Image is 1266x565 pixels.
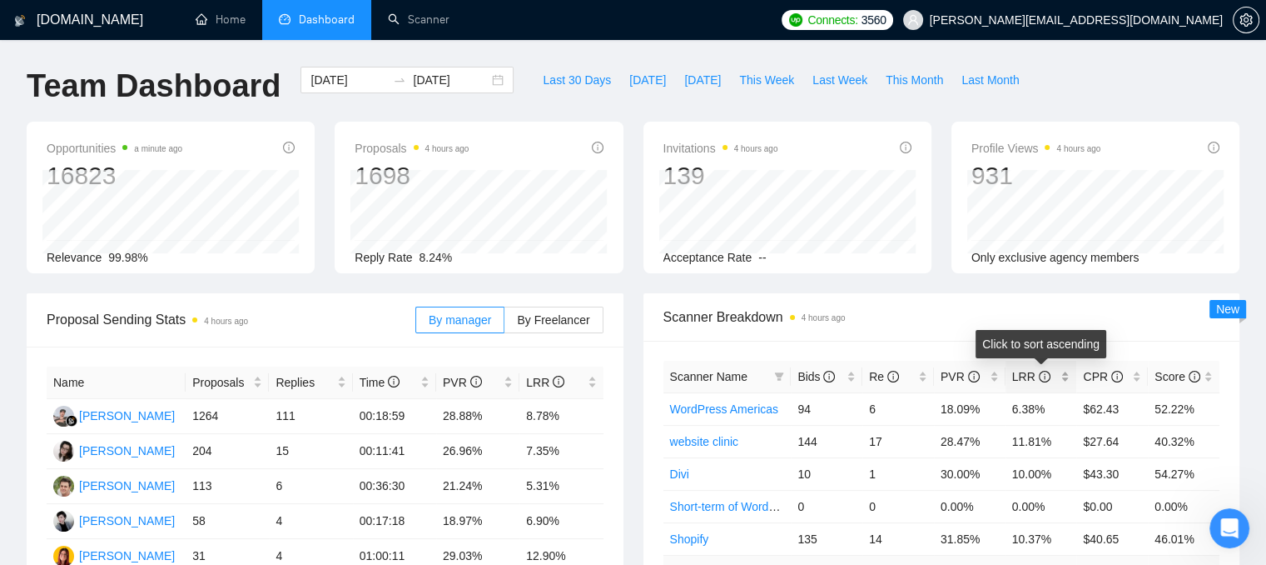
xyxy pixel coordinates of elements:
span: Messages [134,453,198,465]
span: info-circle [887,371,899,382]
div: • [DATE] [98,137,145,154]
span: Proposals [355,138,469,158]
span: info-circle [1208,142,1219,153]
td: 94 [791,392,862,425]
td: $0.00 [1076,490,1148,522]
span: By Freelancer [517,313,589,327]
span: info-circle [900,142,911,153]
td: 21.24% [436,469,519,504]
div: Close [292,7,322,37]
span: swap-right [393,73,406,87]
span: filter [774,372,784,382]
span: Score [1154,370,1199,383]
td: 0.00% [1148,490,1219,522]
span: Last 30 Days [543,71,611,89]
a: PK[PERSON_NAME] [53,443,175,457]
span: Dashboard [299,12,355,27]
span: PVR [443,376,482,389]
button: This Week [730,67,803,93]
a: RF[PERSON_NAME] [53,408,175,422]
th: Replies [269,367,352,399]
span: Bids [797,370,835,383]
div: Mariia [59,260,95,277]
span: info-circle [470,376,482,387]
td: 144 [791,425,862,457]
span: Last Week [812,71,867,89]
td: 31.85% [934,522,1005,555]
td: 113 [186,469,269,504]
span: CPR [1083,370,1122,383]
span: Scanner Name [670,370,747,383]
a: OK[PERSON_NAME] [53,513,175,527]
td: 111 [269,399,352,434]
input: End date [413,71,489,89]
td: 4 [269,504,352,539]
h1: Messages [123,7,213,36]
td: 135 [791,522,862,555]
td: 8.78% [519,399,603,434]
time: 4 hours ago [204,317,248,326]
input: Start date [310,71,386,89]
button: setting [1233,7,1259,33]
span: Connects: [807,11,857,29]
td: 5.31% [519,469,603,504]
td: 11.81% [1005,425,1077,457]
span: Time [360,376,400,389]
div: 1698 [355,160,469,192]
div: AI Assistant from GigRadar 📡 [59,383,234,401]
button: Last Week [803,67,876,93]
span: 99.98% [108,251,147,264]
td: 18.97% [436,504,519,539]
span: info-circle [388,376,400,387]
a: setting [1233,13,1259,27]
td: 46.01% [1148,522,1219,555]
td: 18.09% [934,392,1005,425]
span: Proposals [192,373,250,392]
span: Proposal Sending Stats [47,309,415,330]
img: upwork-logo.png [789,13,802,27]
a: AK[PERSON_NAME] [53,548,175,562]
button: Help [222,412,333,478]
a: WordPress Americas [670,402,778,416]
span: info-circle [553,376,564,387]
span: info-circle [283,142,295,153]
time: 4 hours ago [425,144,469,153]
th: Name [47,367,186,399]
div: • [DATE] [98,260,145,277]
div: [PERSON_NAME] [79,442,175,460]
span: This Month [886,71,943,89]
span: 8.24% [420,251,453,264]
td: 17 [862,425,934,457]
span: Reply Rate [355,251,412,264]
span: LRR [526,376,564,389]
div: • [DATE] [98,322,145,339]
span: Replies [276,373,333,392]
td: 28.88% [436,399,519,434]
button: Last Month [952,67,1028,93]
span: Home [38,453,72,465]
div: • [DATE] [237,198,284,216]
span: Opportunities [47,138,182,158]
td: 1 [862,457,934,490]
img: gigradar-bm.png [66,415,77,427]
td: 28.47% [934,425,1005,457]
td: 15 [269,434,352,469]
span: By manager [429,313,491,327]
img: Profile image for Mariia [19,243,52,277]
div: 139 [663,160,778,192]
button: Send us a message [77,331,256,364]
div: AI Assistant from GigRadar 📡 [59,198,234,216]
img: Profile image for AI Assistant from GigRadar 📡 [19,367,52,400]
td: 6 [862,392,934,425]
span: You're welcome! If you have any more questions or need further assistance, feel free to ask. [59,367,598,381]
td: $62.43 [1076,392,1148,425]
td: 00:11:41 [353,434,436,469]
img: logo [14,7,26,34]
img: PK [53,441,74,462]
span: PVR [941,370,980,383]
td: 0.00% [1005,490,1077,522]
td: 14 [862,522,934,555]
span: Re [869,370,899,383]
div: [PERSON_NAME] [79,407,175,425]
span: info-circle [1189,371,1200,382]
